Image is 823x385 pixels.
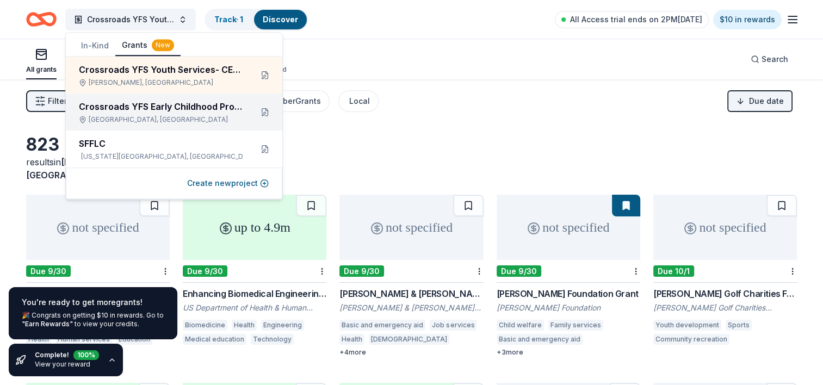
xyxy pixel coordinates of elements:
div: Due 10/1 [653,265,694,277]
div: CyberGrants [273,95,321,108]
div: Engineering [261,320,304,331]
span: All Access trial ends on 2PM[DATE] [570,13,702,26]
div: [DEMOGRAPHIC_DATA] [369,334,449,345]
div: Youth development [653,320,721,331]
div: not specified [497,195,640,260]
div: [US_STATE][GEOGRAPHIC_DATA], [GEOGRAPHIC_DATA] [79,152,243,161]
div: Medical education [183,334,246,345]
div: Job services [430,320,477,331]
a: not specifiedDue 10/1[PERSON_NAME] Golf Charities Foundation Program Grants[PERSON_NAME] Golf Cha... [653,195,797,348]
span: Search [762,53,788,66]
div: Basic and emergency aid [497,334,583,345]
button: In-Kind [75,36,115,55]
a: not specifiedDue 9/30[PERSON_NAME] & [PERSON_NAME] Charitable Foundation Grant[PERSON_NAME] & [PE... [339,195,483,357]
div: Due 9/30 [497,265,541,277]
button: Crossroads YFS Youth Services- CERC [65,9,196,30]
div: results [26,156,170,182]
div: Biomedicine [183,320,227,331]
div: Due 9/30 [183,265,227,277]
div: Health [339,334,364,345]
div: SFFLC [79,137,243,150]
div: 100 % [73,348,99,358]
div: Crossroads YFS Early Childhood Program [79,100,243,113]
button: Local [338,90,379,112]
span: Crossroads YFS Youth Services- CERC [87,13,174,26]
span: Filter [48,95,67,108]
a: View your reward [35,360,90,368]
div: Basic and emergency aid [339,320,425,331]
a: Track· 1 [214,15,243,24]
button: Filter1 [26,90,76,112]
button: All grants [26,44,57,79]
div: Family services [548,320,603,331]
a: $10 in rewards [713,10,782,29]
div: 823 [26,134,170,156]
div: 🎉 Congrats on getting $10 in rewards. Go to to view your credits. [22,311,164,328]
a: All Access trial ends on 2PM[DATE] [555,11,709,28]
div: not specified [339,195,483,260]
div: Local [349,95,370,108]
div: not specified [653,195,797,260]
div: Crossroads YFS Youth Services- CERC [79,63,243,76]
div: [PERSON_NAME] Foundation Grant [497,287,640,300]
div: [GEOGRAPHIC_DATA], [GEOGRAPHIC_DATA] [79,115,243,124]
div: All grants [26,65,57,74]
div: not specified [26,195,170,260]
div: [PERSON_NAME] Golf Charities Foundation Program Grants [653,287,797,300]
div: Sports [726,320,752,331]
div: Complete! [35,350,99,360]
div: + 3 more [497,348,640,357]
div: [PERSON_NAME] & [PERSON_NAME] Charitable Foundation [339,302,483,313]
div: Health [232,320,257,331]
div: [PERSON_NAME] Golf Charities Foundation [653,302,797,313]
button: CyberGrants [262,90,330,112]
div: US Department of Health & Human Services: National Institutes of Health (NIH) [183,302,326,313]
button: Create newproject [187,177,269,190]
a: up to 4.9mDue 9/30Enhancing Biomedical Engineering, Imaging, and Technology Acceleration (BEITA) ... [183,195,326,348]
a: "Earn Rewards" [22,320,73,328]
div: You're ready to get more grants ! [22,296,164,309]
a: not specifiedDue 9/30[PERSON_NAME] Foundation Grant[PERSON_NAME] FoundationChild welfareFamily se... [497,195,640,357]
div: Child welfare [497,320,544,331]
div: Due 9/30 [339,265,384,277]
a: not specifiedDue 9/30The [PERSON_NAME]The [PERSON_NAME] FoundationYouth developmentFamily service... [26,195,170,357]
div: + 4 more [339,348,483,357]
button: Due date [727,90,793,112]
a: Home [26,7,57,32]
button: Grants [115,35,181,56]
div: Technology [251,334,294,345]
div: [PERSON_NAME] Foundation [497,302,640,313]
div: Enhancing Biomedical Engineering, Imaging, and Technology Acceleration (BEITA) at Historically Bl... [183,287,326,300]
div: New [152,39,174,51]
div: [PERSON_NAME] & [PERSON_NAME] Charitable Foundation Grant [339,287,483,300]
a: Discover [263,15,298,24]
div: [PERSON_NAME], [GEOGRAPHIC_DATA] [79,78,243,87]
span: Due date [749,95,784,108]
div: Community recreation [653,334,729,345]
div: up to 4.9m [183,195,326,260]
button: Search [742,48,797,70]
div: Due 9/30 [26,265,71,277]
button: Track· 1Discover [205,9,308,30]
